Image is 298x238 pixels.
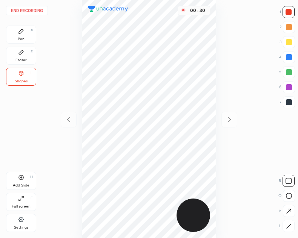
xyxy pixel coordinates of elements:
[280,36,295,48] div: 3
[279,220,295,232] div: L
[280,21,295,33] div: 2
[30,175,33,179] div: H
[31,50,33,54] div: E
[279,51,295,63] div: 4
[31,71,33,75] div: L
[280,96,295,108] div: 7
[280,6,295,18] div: 1
[6,6,48,15] button: End recording
[31,29,33,33] div: P
[18,37,25,41] div: Pen
[15,79,28,83] div: Shapes
[13,183,29,187] div: Add Slide
[279,205,295,217] div: A
[88,6,128,12] img: logo.38c385cc.svg
[12,205,31,208] div: Full screen
[279,66,295,78] div: 5
[14,226,28,229] div: Settings
[279,81,295,93] div: 6
[189,8,207,13] div: 00 : 30
[15,58,27,62] div: Eraser
[278,190,295,202] div: O
[31,196,33,200] div: F
[279,175,295,187] div: R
